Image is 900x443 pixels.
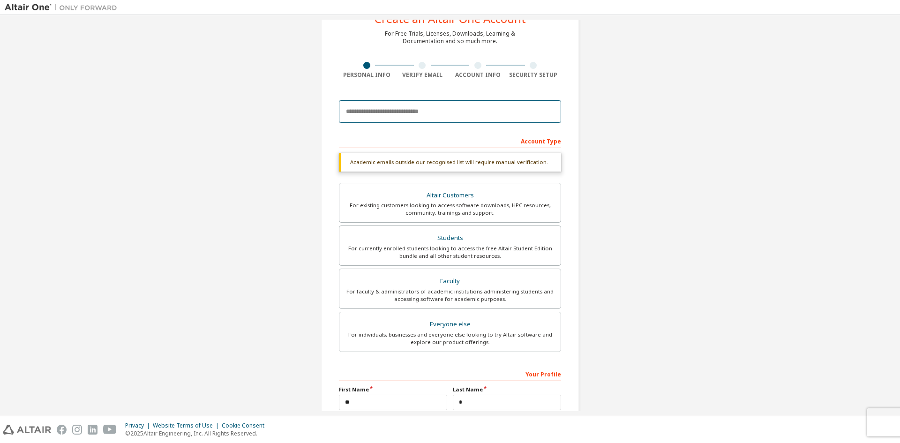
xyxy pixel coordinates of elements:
div: For existing customers looking to access software downloads, HPC resources, community, trainings ... [345,202,555,217]
img: Altair One [5,3,122,12]
label: First Name [339,386,447,393]
div: Account Type [339,133,561,148]
img: linkedin.svg [88,425,97,435]
img: facebook.svg [57,425,67,435]
div: Website Terms of Use [153,422,222,429]
div: Everyone else [345,318,555,331]
img: instagram.svg [72,425,82,435]
div: Cookie Consent [222,422,270,429]
div: Account Info [450,71,506,79]
div: Academic emails outside our recognised list will require manual verification. [339,153,561,172]
img: altair_logo.svg [3,425,51,435]
div: Students [345,232,555,245]
p: © 2025 Altair Engineering, Inc. All Rights Reserved. [125,429,270,437]
div: Security Setup [506,71,562,79]
div: For individuals, businesses and everyone else looking to try Altair software and explore our prod... [345,331,555,346]
div: Personal Info [339,71,395,79]
div: For currently enrolled students looking to access the free Altair Student Edition bundle and all ... [345,245,555,260]
img: youtube.svg [103,425,117,435]
div: For Free Trials, Licenses, Downloads, Learning & Documentation and so much more. [385,30,515,45]
div: For faculty & administrators of academic institutions administering students and accessing softwa... [345,288,555,303]
div: Create an Altair One Account [375,13,526,24]
div: Your Profile [339,366,561,381]
label: Last Name [453,386,561,393]
div: Verify Email [395,71,450,79]
div: Faculty [345,275,555,288]
div: Privacy [125,422,153,429]
div: Altair Customers [345,189,555,202]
